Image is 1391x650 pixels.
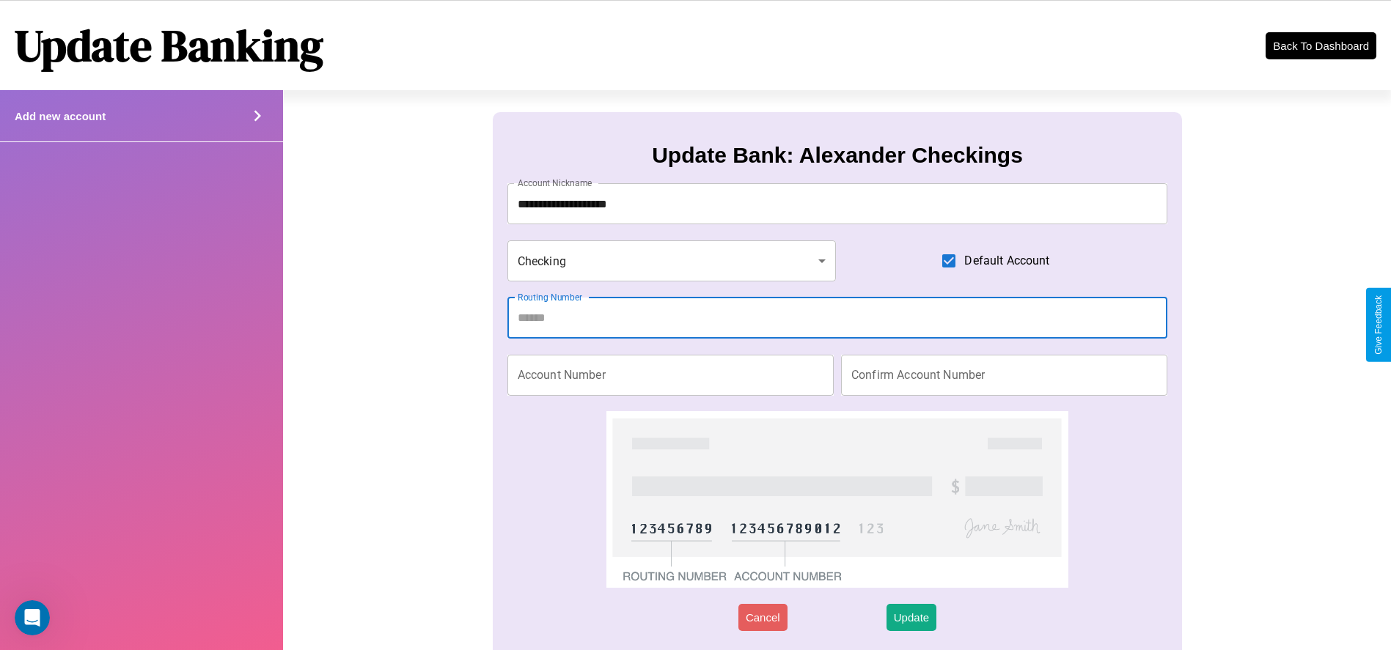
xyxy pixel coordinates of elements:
h4: Add new account [15,110,106,122]
label: Account Nickname [518,177,592,189]
button: Back To Dashboard [1266,32,1376,59]
div: Checking [507,240,836,281]
label: Routing Number [518,291,582,303]
div: Give Feedback [1373,295,1384,355]
iframe: Intercom live chat [15,600,50,635]
button: Update [887,604,936,631]
button: Cancel [738,604,788,631]
h1: Update Banking [15,15,323,75]
span: Default Account [964,252,1049,270]
h3: Update Bank: Alexander Checkings [652,143,1023,168]
img: check [606,411,1069,588]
